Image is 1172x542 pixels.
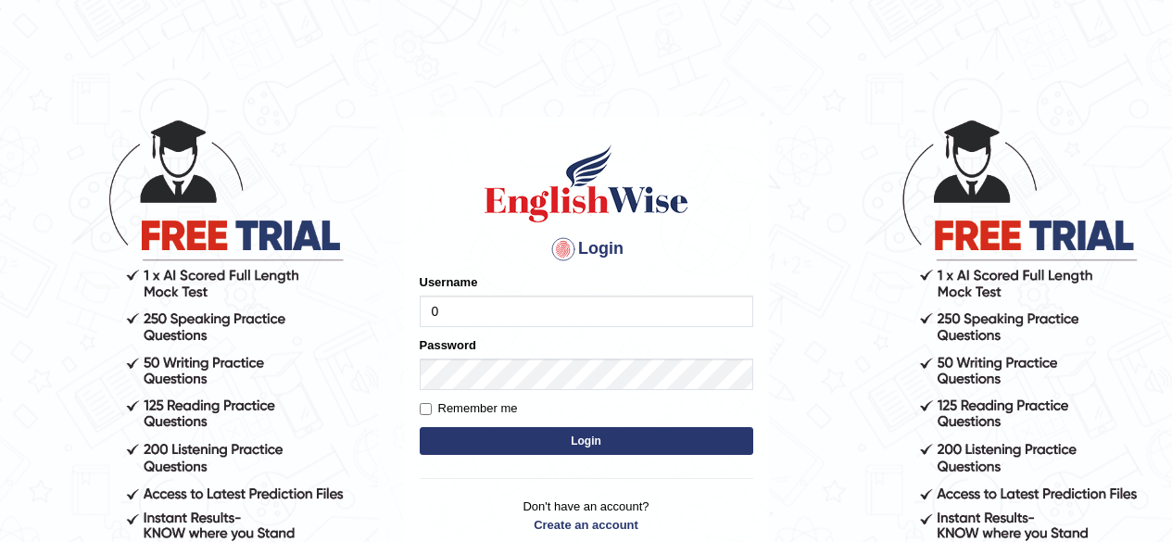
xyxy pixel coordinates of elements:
[420,516,753,534] a: Create an account
[420,234,753,264] h4: Login
[481,142,692,225] img: Logo of English Wise sign in for intelligent practice with AI
[420,403,432,415] input: Remember me
[420,427,753,455] button: Login
[420,336,476,354] label: Password
[420,399,518,418] label: Remember me
[420,273,478,291] label: Username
